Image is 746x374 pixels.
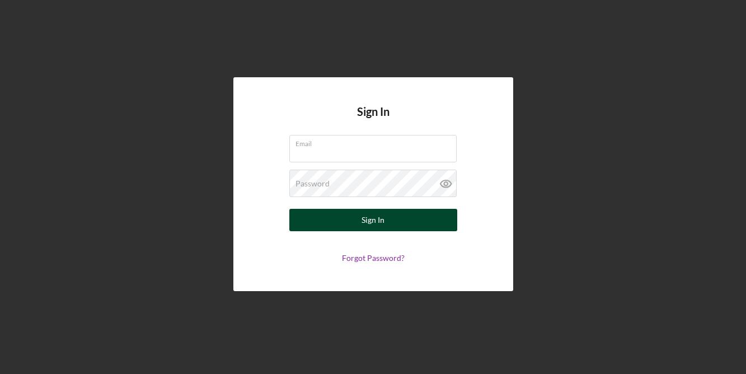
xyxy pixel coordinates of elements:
[357,105,390,135] h4: Sign In
[342,253,405,263] a: Forgot Password?
[362,209,384,231] div: Sign In
[295,135,457,148] label: Email
[295,179,330,188] label: Password
[289,209,457,231] button: Sign In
